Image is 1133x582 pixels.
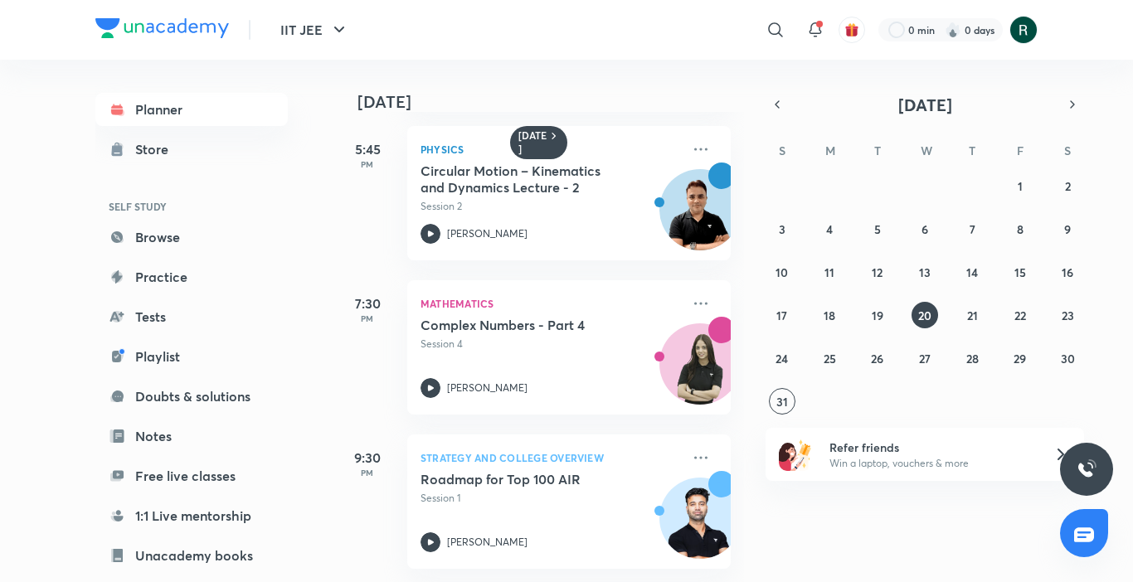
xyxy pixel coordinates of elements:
button: August 17, 2025 [769,302,795,328]
h5: 9:30 [334,448,401,468]
abbr: August 29, 2025 [1014,351,1026,366]
h5: 5:45 [334,139,401,159]
a: Planner [95,93,288,126]
a: 1:1 Live mentorship [95,499,288,532]
a: Browse [95,221,288,254]
img: referral [779,438,812,471]
abbr: Thursday [969,143,975,158]
img: Ronak soni [1009,16,1038,44]
button: avatar [839,17,865,43]
h5: 7:30 [334,293,401,313]
img: ttu [1077,459,1097,479]
p: Mathematics [421,293,681,313]
abbr: August 18, 2025 [824,308,835,323]
button: August 26, 2025 [864,345,891,371]
p: [PERSON_NAME] [447,535,528,550]
button: August 6, 2025 [912,216,938,242]
button: August 30, 2025 [1054,345,1081,371]
button: August 15, 2025 [1007,259,1033,285]
p: [PERSON_NAME] [447,381,528,395]
button: August 23, 2025 [1054,302,1081,328]
button: August 25, 2025 [816,345,843,371]
button: August 12, 2025 [864,259,891,285]
h6: Refer friends [829,439,1033,456]
abbr: August 25, 2025 [824,351,836,366]
p: Session 4 [421,337,681,352]
a: Notes [95,420,288,453]
img: Avatar [660,487,740,566]
abbr: August 12, 2025 [872,264,883,280]
abbr: August 9, 2025 [1064,221,1071,237]
abbr: August 6, 2025 [921,221,928,237]
h6: SELF STUDY [95,192,288,221]
abbr: August 22, 2025 [1014,308,1026,323]
button: August 21, 2025 [959,302,985,328]
abbr: Saturday [1064,143,1071,158]
button: August 28, 2025 [959,345,985,371]
h5: Roadmap for Top 100 AIR [421,471,627,487]
button: August 10, 2025 [769,259,795,285]
abbr: August 13, 2025 [919,264,931,280]
p: Session 2 [421,199,681,214]
p: PM [334,313,401,323]
abbr: August 16, 2025 [1062,264,1073,280]
p: [PERSON_NAME] [447,226,528,241]
button: August 18, 2025 [816,302,843,328]
img: streak [945,22,961,38]
button: August 24, 2025 [769,345,795,371]
p: PM [334,159,401,169]
button: August 7, 2025 [959,216,985,242]
abbr: August 14, 2025 [966,264,978,280]
a: Practice [95,260,288,293]
a: Store [95,133,288,166]
h5: Complex Numbers - Part 4 [421,317,627,333]
abbr: August 20, 2025 [918,308,931,323]
button: August 11, 2025 [816,259,843,285]
abbr: August 17, 2025 [776,308,787,323]
abbr: August 2, 2025 [1065,178,1071,194]
a: Doubts & solutions [95,380,288,413]
button: August 2, 2025 [1054,172,1081,199]
button: August 29, 2025 [1007,345,1033,371]
a: Playlist [95,340,288,373]
abbr: August 1, 2025 [1018,178,1023,194]
abbr: August 30, 2025 [1061,351,1075,366]
button: August 31, 2025 [769,388,795,415]
abbr: August 24, 2025 [776,351,788,366]
button: August 5, 2025 [864,216,891,242]
abbr: August 11, 2025 [824,264,834,280]
a: Tests [95,300,288,333]
abbr: August 19, 2025 [872,308,883,323]
div: Store [135,139,178,159]
abbr: August 23, 2025 [1062,308,1074,323]
abbr: Sunday [779,143,785,158]
abbr: August 3, 2025 [779,221,785,237]
abbr: August 10, 2025 [776,264,788,280]
abbr: Monday [825,143,835,158]
img: Company Logo [95,18,229,38]
img: avatar [844,22,859,37]
abbr: August 4, 2025 [826,221,833,237]
button: August 20, 2025 [912,302,938,328]
span: [DATE] [898,94,952,116]
img: Avatar [660,178,740,258]
button: August 4, 2025 [816,216,843,242]
abbr: Wednesday [921,143,932,158]
p: Strategy and College Overview [421,448,681,468]
a: Free live classes [95,459,288,492]
button: August 19, 2025 [864,302,891,328]
abbr: August 5, 2025 [874,221,881,237]
button: August 22, 2025 [1007,302,1033,328]
abbr: August 27, 2025 [919,351,931,366]
button: August 9, 2025 [1054,216,1081,242]
a: Unacademy books [95,539,288,572]
p: PM [334,468,401,478]
abbr: Friday [1017,143,1024,158]
abbr: Tuesday [874,143,881,158]
a: Company Logo [95,18,229,42]
abbr: August 15, 2025 [1014,264,1026,280]
button: August 3, 2025 [769,216,795,242]
abbr: August 8, 2025 [1017,221,1024,237]
button: August 1, 2025 [1007,172,1033,199]
button: August 27, 2025 [912,345,938,371]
